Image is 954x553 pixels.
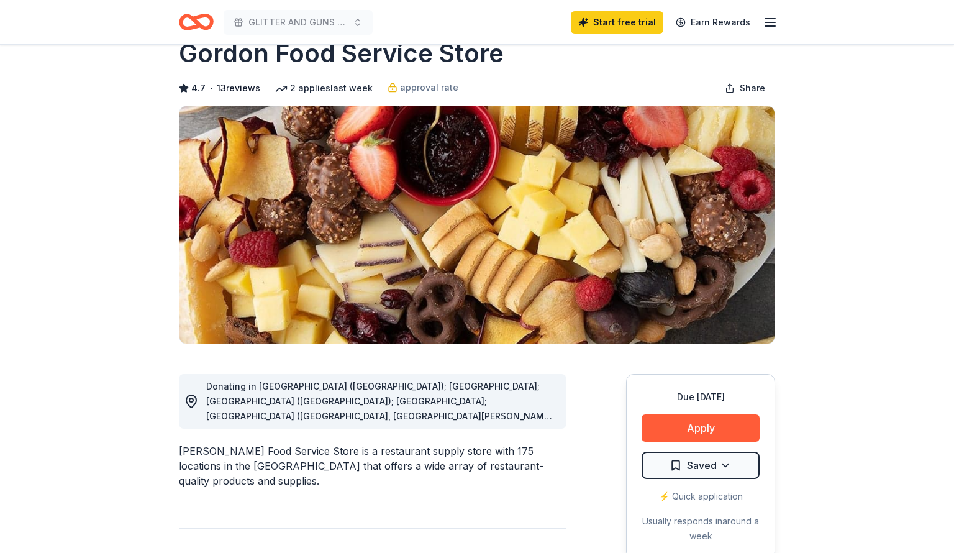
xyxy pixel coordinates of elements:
div: [PERSON_NAME] Food Service Store is a restaurant supply store with 175 locations in the [GEOGRAPH... [179,444,566,488]
button: Saved [642,452,760,479]
span: Saved [687,457,717,473]
div: ⚡️ Quick application [642,489,760,504]
div: Due [DATE] [642,390,760,404]
div: Usually responds in around a week [642,514,760,544]
button: 13reviews [217,81,260,96]
a: Start free trial [571,11,663,34]
a: Home [179,7,214,37]
h1: Gordon Food Service Store [179,36,504,71]
button: GLITTER AND GUNS RAFFLE [224,10,373,35]
span: • [209,83,214,93]
img: Image for Gordon Food Service Store [179,106,775,344]
span: Share [740,81,765,96]
div: 2 applies last week [275,81,373,96]
span: GLITTER AND GUNS RAFFLE [248,15,348,30]
button: Apply [642,414,760,442]
span: approval rate [400,80,458,95]
span: 4.7 [191,81,206,96]
button: Share [715,76,775,101]
a: Earn Rewards [668,11,758,34]
a: approval rate [388,80,458,95]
